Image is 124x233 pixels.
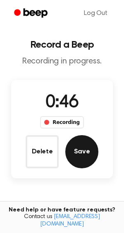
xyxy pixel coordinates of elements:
[5,214,119,228] span: Contact us
[8,5,55,22] a: Beep
[45,94,79,112] span: 0:46
[7,40,117,50] h1: Record a Beep
[40,116,83,129] div: Recording
[76,3,116,23] a: Log Out
[26,135,59,168] button: Delete Audio Record
[40,214,100,227] a: [EMAIL_ADDRESS][DOMAIN_NAME]
[65,135,98,168] button: Save Audio Record
[7,56,117,67] p: Recording in progress.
